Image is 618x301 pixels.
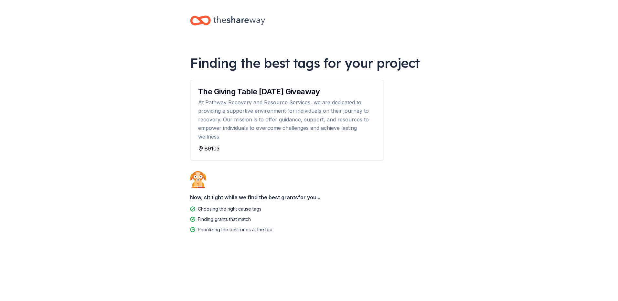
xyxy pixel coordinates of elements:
[198,205,261,213] div: Choosing the right cause tags
[198,215,251,223] div: Finding grants that match
[198,98,376,141] div: At Pathway Recovery and Resource Services, we are dedicated to providing a supportive environment...
[190,171,206,188] img: Dog waiting patiently
[198,88,376,96] div: The Giving Table [DATE] Giveaway
[198,226,272,234] div: Prioritizing the best ones at the top
[190,54,428,72] div: Finding the best tags for your project
[190,191,428,204] div: Now, sit tight while we find the best grants for you...
[198,145,376,152] div: 89103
